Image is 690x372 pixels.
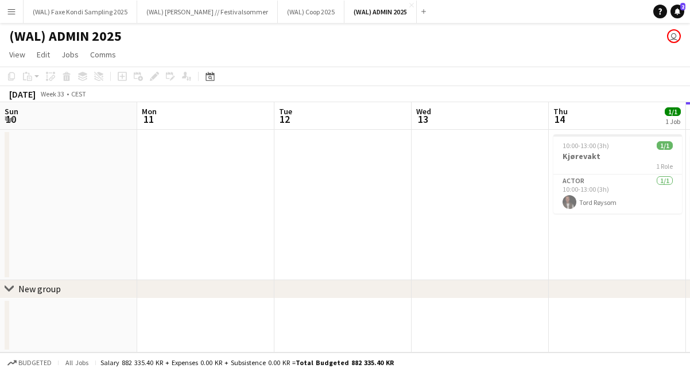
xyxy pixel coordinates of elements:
span: Edit [37,49,50,60]
div: [DATE] [9,88,36,100]
span: Budgeted [18,359,52,367]
span: 11 [140,113,157,126]
app-user-avatar: Fredrik Næss [667,29,681,43]
div: Salary 882 335.40 KR + Expenses 0.00 KR + Subsistence 0.00 KR = [100,358,394,367]
a: Edit [32,47,55,62]
div: 1 Job [665,117,680,126]
span: 2 [680,3,685,10]
span: Total Budgeted 882 335.40 KR [296,358,394,367]
a: Comms [86,47,121,62]
span: Sun [5,106,18,117]
button: (WAL) ADMIN 2025 [344,1,417,23]
span: All jobs [63,358,91,367]
span: Thu [553,106,568,117]
span: 10:00-13:00 (3h) [563,141,609,150]
span: Wed [416,106,431,117]
span: 1 Role [656,162,673,170]
button: (WAL) Faxe Kondi Sampling 2025 [24,1,137,23]
span: 13 [414,113,431,126]
app-job-card: 10:00-13:00 (3h)1/1Kjørevakt1 RoleActor1/110:00-13:00 (3h)Tord Røysom [553,134,682,214]
h3: Kjørevakt [553,151,682,161]
div: CEST [71,90,86,98]
span: View [9,49,25,60]
a: 2 [670,5,684,18]
span: Week 33 [38,90,67,98]
h1: (WAL) ADMIN 2025 [9,28,122,45]
button: (WAL) [PERSON_NAME] // Festivalsommer [137,1,278,23]
span: 1/1 [665,107,681,116]
span: 12 [277,113,292,126]
span: Comms [90,49,116,60]
span: 1/1 [657,141,673,150]
span: Mon [142,106,157,117]
button: (WAL) Coop 2025 [278,1,344,23]
div: New group [18,283,61,294]
a: View [5,47,30,62]
a: Jobs [57,47,83,62]
span: Jobs [61,49,79,60]
app-card-role: Actor1/110:00-13:00 (3h)Tord Røysom [553,175,682,214]
button: Budgeted [6,356,53,369]
span: 14 [552,113,568,126]
span: Tue [279,106,292,117]
span: 10 [3,113,18,126]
